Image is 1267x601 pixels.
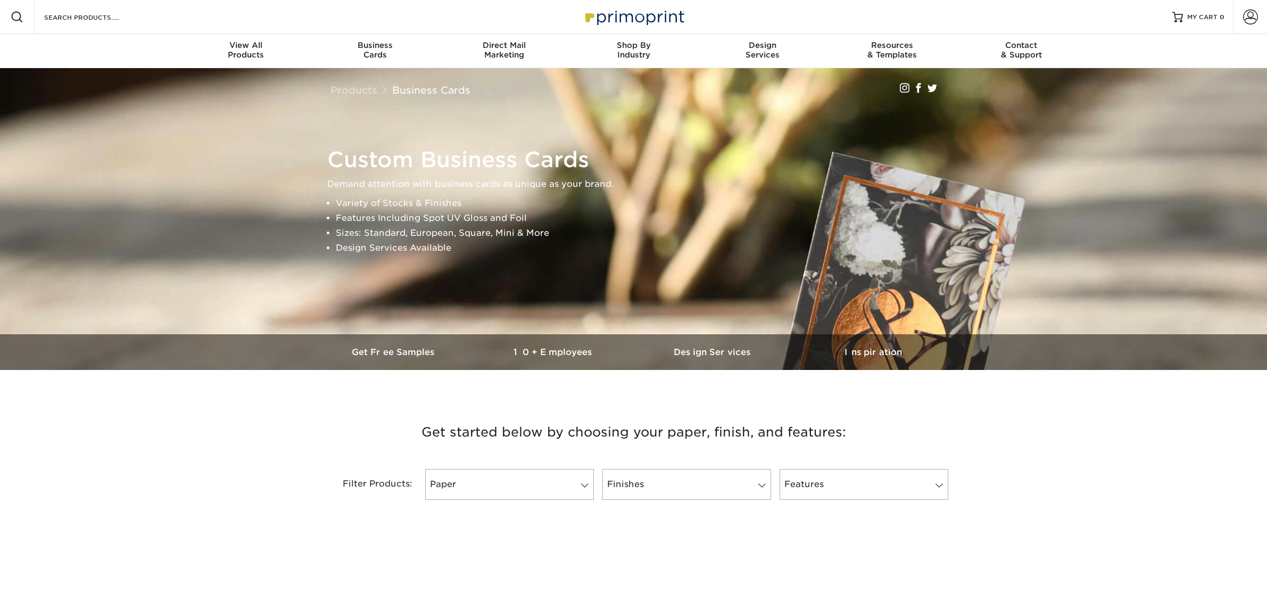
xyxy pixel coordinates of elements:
[634,334,793,370] a: Design Services
[474,347,634,357] h3: 10+ Employees
[330,84,377,96] a: Products
[474,334,634,370] a: 10+ Employees
[440,34,569,68] a: Direct MailMarketing
[336,211,950,226] li: Features Including Spot UV Gloss and Foil
[957,40,1086,50] span: Contact
[634,347,793,357] h3: Design Services
[793,347,953,357] h3: Inspiration
[392,84,470,96] a: Business Cards
[602,469,771,500] a: Finishes
[827,34,957,68] a: Resources& Templates
[310,40,440,60] div: Cards
[327,177,950,192] p: Demand attention with business cards as unique as your brand.
[957,34,1086,68] a: Contact& Support
[1187,13,1218,22] span: MY CART
[569,40,698,50] span: Shop By
[440,40,569,60] div: Marketing
[43,11,147,23] input: SEARCH PRODUCTS.....
[181,40,311,60] div: Products
[314,334,474,370] a: Get Free Samples
[336,196,950,211] li: Variety of Stocks & Finishes
[336,226,950,241] li: Sizes: Standard, European, Square, Mini & More
[310,40,440,50] span: Business
[336,241,950,256] li: Design Services Available
[827,40,957,60] div: & Templates
[440,40,569,50] span: Direct Mail
[793,334,953,370] a: Inspiration
[181,34,311,68] a: View AllProducts
[1220,13,1224,21] span: 0
[327,147,950,172] h1: Custom Business Cards
[322,408,945,456] h3: Get started below by choosing your paper, finish, and features:
[181,40,311,50] span: View All
[780,469,948,500] a: Features
[698,40,827,60] div: Services
[957,40,1086,60] div: & Support
[310,34,440,68] a: BusinessCards
[581,5,687,28] img: Primoprint
[698,34,827,68] a: DesignServices
[569,40,698,60] div: Industry
[827,40,957,50] span: Resources
[698,40,827,50] span: Design
[314,347,474,357] h3: Get Free Samples
[314,469,421,500] div: Filter Products:
[569,34,698,68] a: Shop ByIndustry
[425,469,594,500] a: Paper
